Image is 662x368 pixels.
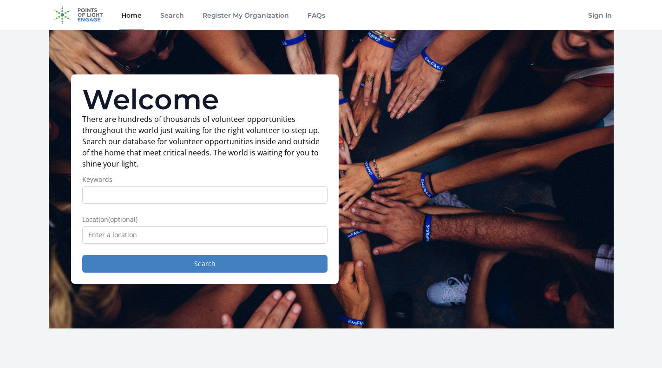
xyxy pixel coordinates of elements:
p: There are hundreds of thousands of volunteer opportunities throughout the world just waiting for ... [82,114,328,169]
input: Enter a location [82,226,328,244]
h1: Welcome [82,86,328,114]
button: Search [82,255,328,273]
span: (optional) [108,215,138,224]
label: Location [82,215,328,224]
label: Keywords [82,175,328,184]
